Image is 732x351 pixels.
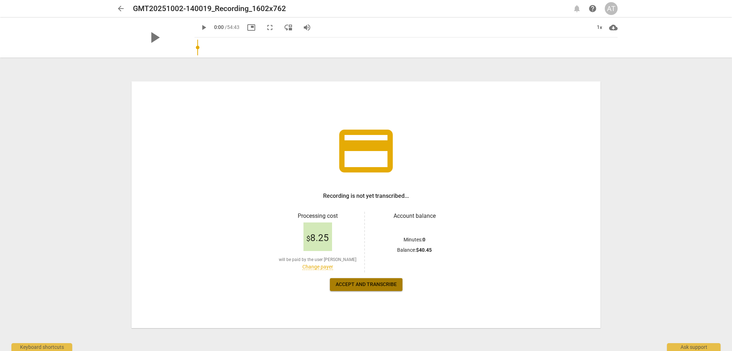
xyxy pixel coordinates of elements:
[306,234,310,243] span: $
[279,257,356,263] span: will be paid by the user [PERSON_NAME]
[197,21,210,34] button: Play
[199,23,208,32] span: play_arrow
[284,23,293,32] span: move_down
[306,233,329,244] span: 8.25
[334,119,398,183] span: credit_card
[416,247,432,253] b: $ 40.45
[330,278,402,291] button: Accept and transcribe
[214,24,224,30] span: 0:00
[225,24,239,30] span: / 54:43
[588,4,597,13] span: help
[263,21,276,34] button: Fullscreen
[301,21,313,34] button: Volume
[266,23,274,32] span: fullscreen
[667,343,721,351] div: Ask support
[247,23,256,32] span: picture_in_picture
[605,2,618,15] button: AT
[336,281,397,288] span: Accept and transcribe
[586,2,599,15] a: Help
[593,22,606,33] div: 1x
[282,21,295,34] button: View player as separate pane
[404,236,425,244] p: Minutes :
[303,23,311,32] span: volume_up
[117,4,125,13] span: arrow_back
[277,212,358,220] h3: Processing cost
[245,21,258,34] button: Picture in picture
[609,23,618,32] span: cloud_download
[374,212,455,220] h3: Account balance
[397,246,432,254] p: Balance :
[422,237,425,242] b: 0
[323,192,409,200] h3: Recording is not yet transcribed...
[11,343,72,351] div: Keyboard shortcuts
[133,4,286,13] h2: GMT20251002-140019_Recording_1602x762
[145,28,164,47] span: play_arrow
[302,264,333,270] a: Change payer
